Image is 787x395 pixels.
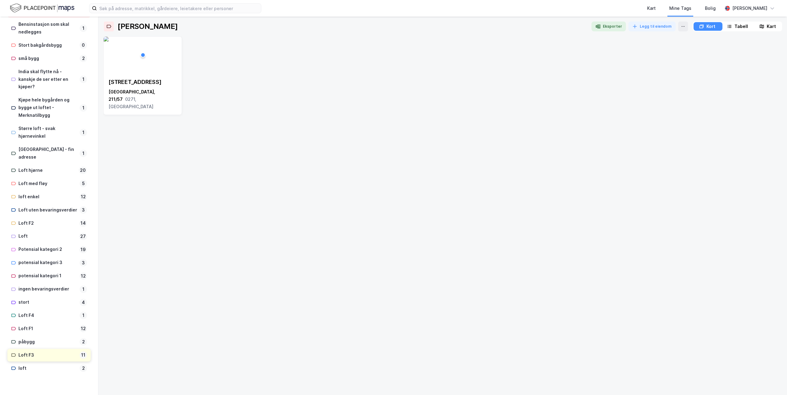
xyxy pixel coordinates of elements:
div: 12 [80,325,87,332]
img: logo.f888ab2527a4732fd821a326f86c7f29.svg [10,3,74,14]
img: 256x120 [104,37,109,41]
div: loft [18,365,77,372]
a: Potensial kategori 219 [7,243,91,256]
div: loft enkel [18,193,77,201]
input: Søk på adresse, matrikkel, gårdeiere, leietakere eller personer [97,4,261,13]
a: Loft uten bevaringsverdier3 [7,204,91,216]
div: 1 [80,104,87,112]
div: [PERSON_NAME] [732,5,767,12]
a: Loft F214 [7,217,91,230]
div: [PERSON_NAME] [117,22,178,31]
div: Tabell [734,23,748,30]
div: Loft hjørne [18,167,76,174]
div: 3 [80,206,87,214]
div: 4 [80,299,87,306]
div: potensial kategori 3 [18,259,77,267]
div: 20 [79,167,87,174]
a: stort4 [7,296,91,309]
a: potensial kategori 33 [7,256,91,269]
iframe: Chat Widget [756,365,787,395]
button: Eksporter [591,22,626,31]
div: 1 [80,150,87,157]
div: Mine Tags [669,5,691,12]
a: loft2 [7,362,91,375]
a: Loft27 [7,230,91,243]
div: [GEOGRAPHIC_DATA] - fin adresse [18,146,77,161]
div: India skal flytte nå - kanskje de ser etter en kjøper? [18,68,77,91]
a: [GEOGRAPHIC_DATA] - fin adresse1 [7,143,91,164]
div: Kontrollprogram for chat [756,365,787,395]
span: 0271, [GEOGRAPHIC_DATA] [109,97,153,109]
div: 2 [80,338,87,346]
div: [GEOGRAPHIC_DATA], 211/57 [109,88,177,110]
a: Loft med fløy5 [7,177,91,190]
div: påbygg [18,338,77,346]
div: 27 [79,233,87,240]
div: Potensial kategori 2 [18,246,77,253]
div: 3 [80,259,87,267]
a: Større loft - svak hjørnevinkel1 [7,122,91,143]
div: 1 [80,129,87,136]
div: 1 [80,286,87,293]
div: Større loft - svak hjørnevinkel [18,125,77,140]
div: 1 [80,25,87,32]
div: [STREET_ADDRESS] [109,78,177,86]
div: 14 [79,219,87,227]
div: Loft F3 [18,351,77,359]
div: Loft med fløy [18,180,77,188]
div: Bolig [705,5,716,12]
a: ingen bevaringsverdier1 [7,283,91,295]
div: 5 [80,180,87,187]
a: Kjøpe hele bygården og bygge ut loftet - Merknatilbygg1 [7,94,91,122]
a: Bensinstasjon som skal nedlegges1 [7,18,91,38]
div: Loft F2 [18,219,77,227]
div: Bensinstasjon som skal nedlegges [18,21,77,36]
div: 1 [80,312,87,319]
div: 2 [80,55,87,62]
div: 1 [80,76,87,83]
div: Kort [706,23,715,30]
div: Loft uten bevaringsverdier [18,206,77,214]
div: 2 [80,365,87,372]
div: 11 [80,351,87,359]
div: små bygg [18,55,77,62]
div: ingen bevaringsverdier [18,285,77,293]
div: Kjøpe hele bygården og bygge ut loftet - Merknatilbygg [18,96,77,119]
div: Kart [647,5,656,12]
a: Loft F311 [7,349,91,361]
a: Loft F41 [7,309,91,322]
a: Loft F112 [7,322,91,335]
a: Loft hjørne20 [7,164,91,177]
a: små bygg2 [7,52,91,65]
div: Loft F1 [18,325,77,333]
a: potensial kategori 112 [7,270,91,282]
button: Legg til eiendom [628,22,676,31]
div: Stort bakgårdsbygg [18,41,77,49]
div: Loft F4 [18,312,77,319]
a: påbygg2 [7,336,91,348]
a: loft enkel12 [7,191,91,203]
div: Kart [767,23,776,30]
div: potensial kategori 1 [18,272,77,280]
a: India skal flytte nå - kanskje de ser etter en kjøper?1 [7,65,91,93]
div: Loft [18,232,77,240]
div: 19 [79,246,87,253]
div: 0 [80,41,87,49]
div: stort [18,298,77,306]
div: 12 [80,272,87,280]
div: 12 [80,193,87,200]
a: Stort bakgårdsbygg0 [7,39,91,52]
